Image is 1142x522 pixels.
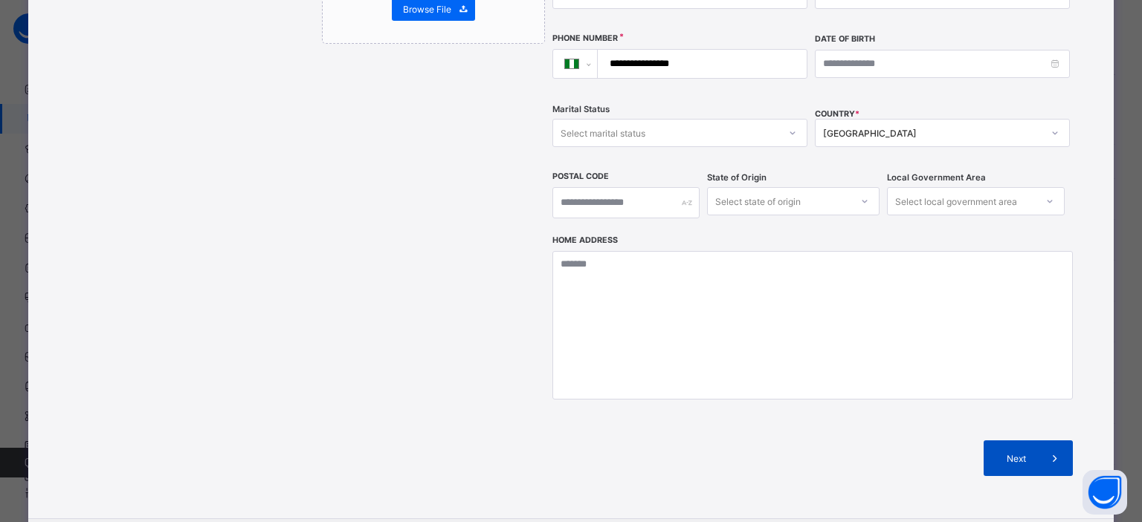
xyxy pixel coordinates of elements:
[887,172,986,183] span: Local Government Area
[815,109,859,119] span: COUNTRY
[895,187,1017,215] div: Select local government area
[552,104,610,114] span: Marital Status
[1083,470,1127,515] button: Open asap
[995,453,1037,464] span: Next
[552,33,618,43] label: Phone Number
[823,128,1042,139] div: [GEOGRAPHIC_DATA]
[815,34,875,44] label: Date of Birth
[715,187,801,215] div: Select state of origin
[707,172,767,183] span: State of Origin
[552,172,609,181] label: Postal Code
[552,235,618,245] label: Home Address
[403,4,451,15] span: Browse File
[561,119,645,147] div: Select marital status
